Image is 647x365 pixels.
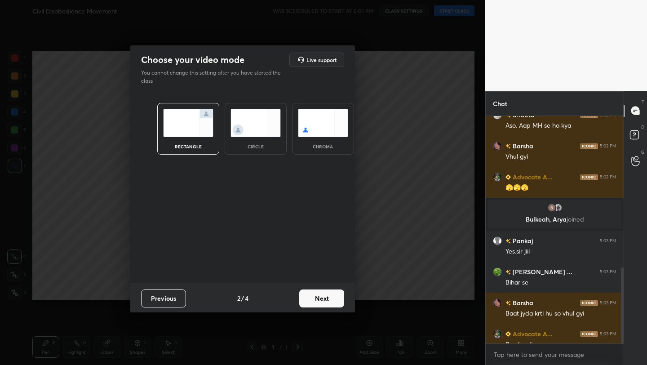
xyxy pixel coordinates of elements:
[505,309,616,318] div: Baat jyda krti hu so vhul gyi
[600,269,616,274] div: 5:03 PM
[511,298,533,307] h6: Barsha
[305,144,341,149] div: chroma
[493,267,502,276] img: 3
[298,109,348,137] img: chromaScreenIcon.c19ab0a0.svg
[486,116,624,344] div: grid
[141,69,287,85] p: You cannot change this setting after you have started the class
[493,216,616,223] p: Bulkeah, Arya
[505,183,616,192] div: 🫣🫣🫣
[505,301,511,306] img: no-rating-badge.077c3623.svg
[493,141,502,150] img: 147eff16a31243d3a69abfa8a0b91987.jpg
[493,236,502,245] img: default.png
[505,152,616,161] div: Vhul gyi
[493,172,502,181] img: 7d53beb2b6274784b34418eb7cd6c706.jpg
[505,121,616,130] div: Aso. Aap MH se ho kya
[554,203,563,212] img: 5b95f30beaf84281b75cb13e18bd900b.jpg
[170,144,206,149] div: rectangle
[237,294,240,303] h4: 2
[486,92,514,116] p: Chat
[505,278,616,287] div: Bihar se
[641,149,644,156] p: G
[580,331,598,336] img: iconic-dark.1390631f.png
[600,112,616,117] div: 5:02 PM
[580,143,598,148] img: iconic-dark.1390631f.png
[580,174,598,179] img: iconic-dark.1390631f.png
[580,112,598,117] img: iconic-dark.1390631f.png
[299,289,344,307] button: Next
[493,329,502,338] img: 7d53beb2b6274784b34418eb7cd6c706.jpg
[306,57,337,62] h5: Live support
[642,98,644,105] p: T
[163,109,213,137] img: normalScreenIcon.ae25ed63.svg
[547,203,556,212] img: photo.jpg
[141,289,186,307] button: Previous
[230,109,281,137] img: circleScreenIcon.acc0effb.svg
[511,267,572,276] h6: [PERSON_NAME] ...
[505,174,511,180] img: Learner_Badge_beginner_1_8b307cf2a0.svg
[511,329,553,338] h6: Advocate A...
[505,247,616,256] div: Yes.sir jiii
[241,294,244,303] h4: /
[238,144,274,149] div: circle
[600,174,616,179] div: 5:02 PM
[600,300,616,305] div: 5:03 PM
[505,144,511,149] img: no-rating-badge.077c3623.svg
[641,124,644,130] p: D
[493,298,502,307] img: 147eff16a31243d3a69abfa8a0b91987.jpg
[580,300,598,305] img: iconic-dark.1390631f.png
[505,113,511,118] img: no-rating-badge.077c3623.svg
[511,236,533,245] h6: Pankaj
[600,238,616,243] div: 5:03 PM
[505,270,511,275] img: no-rating-badge.077c3623.svg
[245,294,248,303] h4: 4
[600,143,616,148] div: 5:02 PM
[505,239,511,244] img: no-rating-badge.077c3623.svg
[141,54,244,66] h2: Choose your video mode
[505,331,511,337] img: Learner_Badge_beginner_1_8b307cf2a0.svg
[511,172,553,182] h6: Advocate A...
[505,340,616,357] div: Barsha di Mera us smy sttkk ho gya tha
[567,215,584,223] span: joined
[600,331,616,336] div: 5:03 PM
[511,141,533,151] h6: Barsha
